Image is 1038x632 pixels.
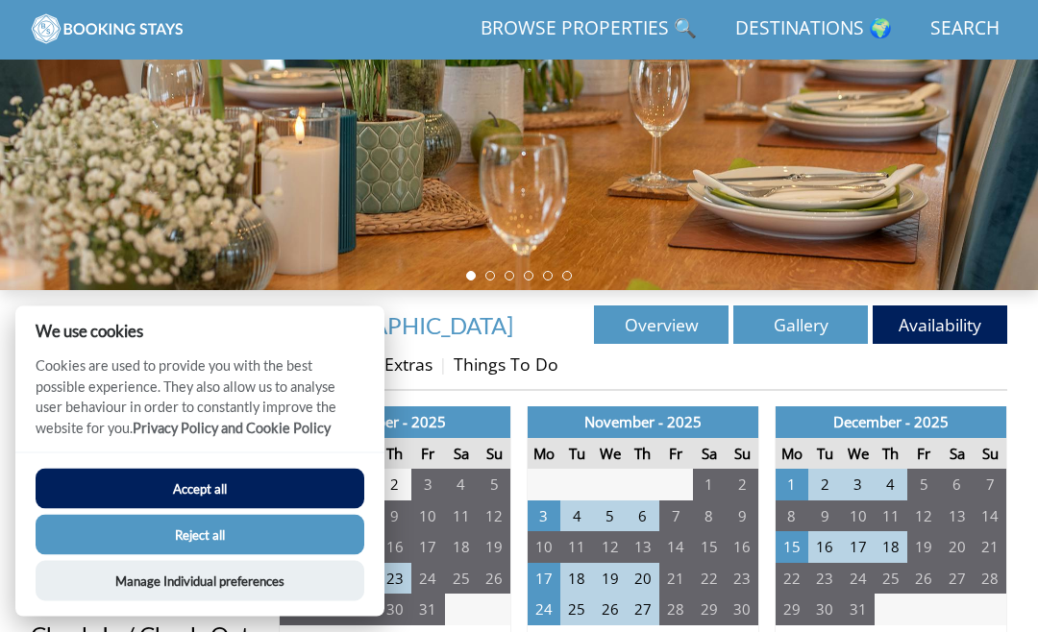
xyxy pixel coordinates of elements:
[560,595,593,626] td: 25
[659,595,692,626] td: 28
[627,564,659,596] td: 20
[728,8,900,51] a: Destinations 🌍
[808,532,841,564] td: 16
[478,532,510,564] td: 19
[31,304,277,342] a: Holemoor Stables
[941,439,974,471] th: Sa
[841,439,874,471] th: We
[941,501,974,533] td: 13
[478,564,510,596] td: 26
[445,470,478,501] td: 4
[941,470,974,501] td: 6
[411,501,444,533] td: 10
[284,312,513,340] a: [GEOGRAPHIC_DATA]
[776,439,808,471] th: Mo
[726,532,758,564] td: 16
[593,595,626,626] td: 26
[659,532,692,564] td: 14
[478,470,510,501] td: 5
[875,501,907,533] td: 11
[808,501,841,533] td: 9
[841,564,874,596] td: 24
[841,501,874,533] td: 10
[473,8,704,51] a: Browse Properties 🔍
[454,353,558,377] a: Things To Do
[379,501,411,533] td: 9
[907,470,940,501] td: 5
[693,595,726,626] td: 29
[528,501,560,533] td: 3
[726,439,758,471] th: Su
[560,564,593,596] td: 18
[974,470,1006,501] td: 7
[528,407,759,439] th: November - 2025
[693,564,726,596] td: 22
[733,306,868,345] a: Gallery
[411,564,444,596] td: 24
[36,561,364,601] button: Manage Individual preferences
[907,532,940,564] td: 19
[478,501,510,533] td: 12
[941,532,974,564] td: 20
[627,532,659,564] td: 13
[841,470,874,501] td: 3
[15,322,384,340] h2: We use cookies
[411,470,444,501] td: 3
[627,439,659,471] th: Th
[776,470,808,501] td: 1
[693,532,726,564] td: 15
[528,595,560,626] td: 24
[627,501,659,533] td: 6
[277,312,513,340] span: -
[841,595,874,626] td: 31
[15,355,384,452] p: Cookies are used to provide you with the best possible experience. They also allow us to analyse ...
[379,595,411,626] td: 30
[627,595,659,626] td: 27
[726,564,758,596] td: 23
[841,532,874,564] td: 17
[808,439,841,471] th: Tu
[875,470,907,501] td: 4
[31,10,185,48] img: BookingStays
[808,470,841,501] td: 2
[726,470,758,501] td: 2
[776,407,1007,439] th: December - 2025
[776,564,808,596] td: 22
[411,439,444,471] th: Fr
[280,407,511,439] th: October - 2025
[907,501,940,533] td: 12
[379,532,411,564] td: 16
[974,532,1006,564] td: 21
[445,501,478,533] td: 11
[560,532,593,564] td: 11
[974,439,1006,471] th: Su
[31,304,271,342] span: Holemoor Stables
[411,532,444,564] td: 17
[693,439,726,471] th: Sa
[560,439,593,471] th: Tu
[528,532,560,564] td: 10
[974,564,1006,596] td: 28
[528,439,560,471] th: Mo
[875,564,907,596] td: 25
[693,470,726,501] td: 1
[593,564,626,596] td: 19
[875,439,907,471] th: Th
[941,564,974,596] td: 27
[379,564,411,596] td: 23
[776,532,808,564] td: 15
[379,439,411,471] th: Th
[808,595,841,626] td: 30
[593,501,626,533] td: 5
[659,501,692,533] td: 7
[808,564,841,596] td: 23
[445,564,478,596] td: 25
[411,595,444,626] td: 31
[907,439,940,471] th: Fr
[593,532,626,564] td: 12
[659,439,692,471] th: Fr
[379,470,411,501] td: 2
[384,353,432,377] a: Extras
[594,306,729,345] a: Overview
[659,564,692,596] td: 21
